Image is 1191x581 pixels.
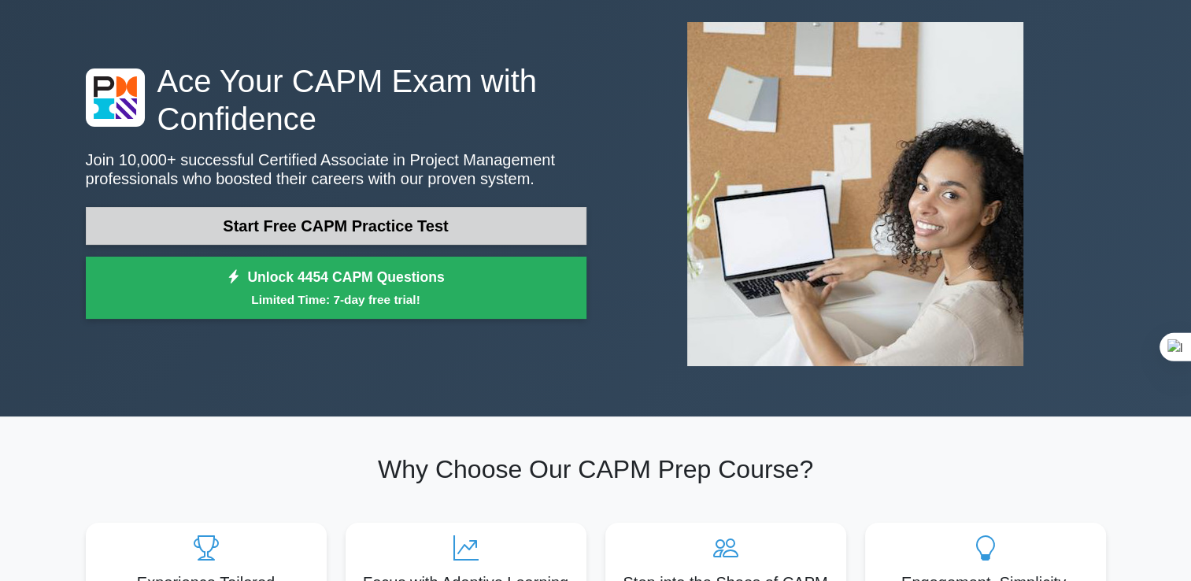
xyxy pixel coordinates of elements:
a: Start Free CAPM Practice Test [86,207,586,245]
p: Join 10,000+ successful Certified Associate in Project Management professionals who boosted their... [86,150,586,188]
small: Limited Time: 7-day free trial! [105,290,567,309]
a: Unlock 4454 CAPM QuestionsLimited Time: 7-day free trial! [86,257,586,320]
h2: Why Choose Our CAPM Prep Course? [86,454,1106,484]
h1: Ace Your CAPM Exam with Confidence [86,62,586,138]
